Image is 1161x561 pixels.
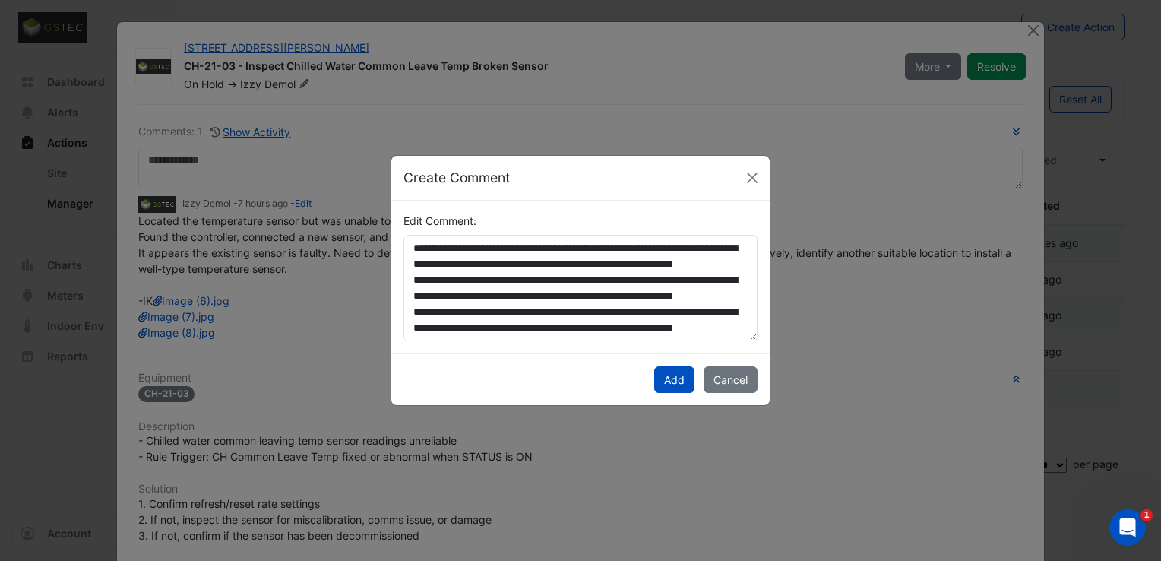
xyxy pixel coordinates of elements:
[741,166,764,189] button: Close
[654,366,694,393] button: Add
[403,168,510,188] h5: Create Comment
[1140,509,1153,521] span: 1
[403,213,476,229] label: Edit Comment:
[1109,509,1146,546] iframe: Intercom live chat
[704,366,758,393] button: Cancel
